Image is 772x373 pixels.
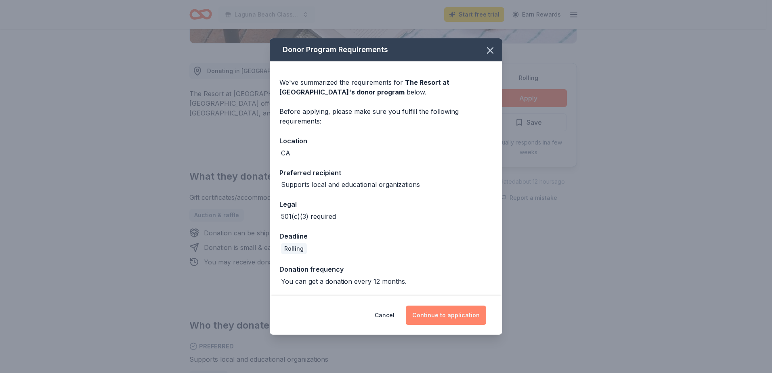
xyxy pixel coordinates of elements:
[270,38,502,61] div: Donor Program Requirements
[281,212,336,221] div: 501(c)(3) required
[279,264,493,275] div: Donation frequency
[281,277,407,286] div: You can get a donation every 12 months.
[279,78,493,97] div: We've summarized the requirements for below.
[279,199,493,210] div: Legal
[279,107,493,126] div: Before applying, please make sure you fulfill the following requirements:
[279,231,493,241] div: Deadline
[406,306,486,325] button: Continue to application
[279,136,493,146] div: Location
[279,168,493,178] div: Preferred recipient
[281,148,290,158] div: CA
[281,180,420,189] div: Supports local and educational organizations
[375,306,394,325] button: Cancel
[281,243,307,254] div: Rolling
